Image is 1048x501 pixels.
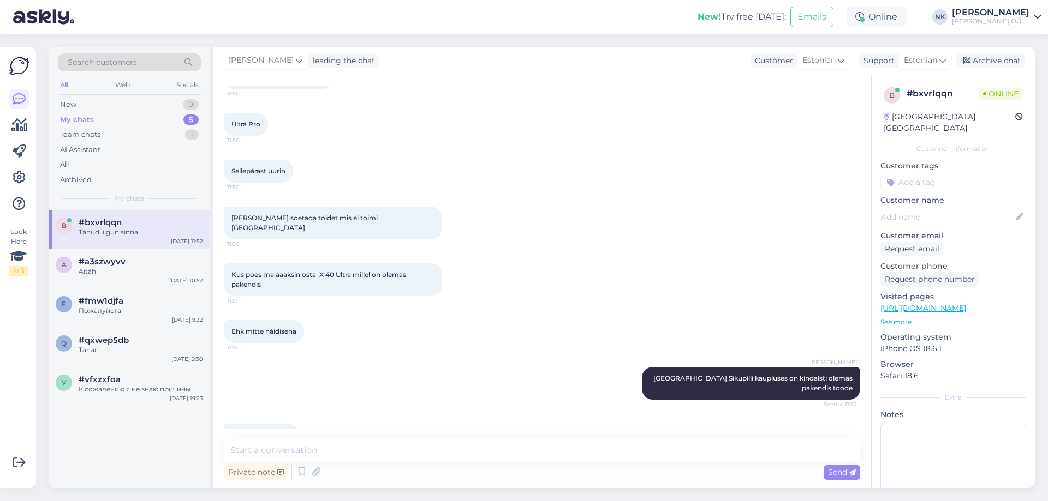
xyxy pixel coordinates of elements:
[62,221,67,230] span: b
[9,266,28,276] div: 2 / 3
[880,409,1026,420] p: Notes
[62,261,67,269] span: a
[880,291,1026,303] p: Visited pages
[61,339,67,347] span: q
[60,129,100,140] div: Team chats
[79,384,203,394] div: К сожалению я не знаю причины
[79,267,203,276] div: Aitäh
[62,300,66,308] span: f
[227,343,268,352] span: 11:51
[880,230,1026,242] p: Customer email
[171,355,203,363] div: [DATE] 9:30
[60,144,100,155] div: AI Assistant
[231,214,379,232] span: [PERSON_NAME] soetada toidet mis ei toimi [GEOGRAPHIC_DATA]
[79,257,126,267] span: #a3szwyvv
[9,56,29,76] img: Askly Logo
[952,8,1041,26] a: [PERSON_NAME][PERSON_NAME] OÜ
[79,296,123,306] span: #fmw1djfa
[9,227,28,276] div: Look Here
[880,242,944,256] div: Request email
[810,358,857,366] span: [PERSON_NAME]
[880,174,1026,190] input: Add a tag
[880,303,966,313] a: [URL][DOMAIN_NAME]
[60,174,92,185] div: Archived
[227,136,268,144] span: 11:50
[171,237,203,245] div: [DATE] 11:52
[60,159,69,170] div: All
[884,111,1015,134] div: [GEOGRAPHIC_DATA], [GEOGRAPHIC_DATA]
[751,55,793,67] div: Customer
[653,374,854,392] span: [GEOGRAPHIC_DATA] Sikupilli kaupluses on kindalsti olemas pakendis toode
[185,129,199,140] div: 1
[68,57,137,68] span: Search customers
[698,11,721,22] b: New!
[880,317,1026,327] p: See more ...
[890,91,895,99] span: b
[952,8,1029,17] div: [PERSON_NAME]
[79,375,121,384] span: #vfxzxfoa
[174,78,201,92] div: Socials
[790,7,833,27] button: Emails
[816,400,857,408] span: Seen ✓ 11:52
[880,370,1026,382] p: Safari 18.6
[802,55,836,67] span: Estonian
[60,114,94,125] div: My chats
[880,331,1026,343] p: Operating system
[880,195,1026,206] p: Customer name
[79,335,129,345] span: #qxwep5db
[172,316,203,324] div: [DATE] 9:32
[847,7,906,27] div: Online
[183,99,199,110] div: 0
[169,276,203,285] div: [DATE] 10:52
[880,160,1026,172] p: Customer tags
[62,378,66,387] span: v
[183,114,199,125] div: 5
[956,53,1025,68] div: Archive chat
[79,218,122,227] span: #bxvrlqqn
[224,465,288,480] div: Private note
[115,194,144,203] span: My chats
[308,55,375,67] div: leading the chat
[79,227,203,237] div: Tànud liigun sinna
[880,343,1026,354] p: iPhone OS 18.6.1
[932,9,948,25] div: NK
[227,297,268,305] span: 11:51
[881,211,1014,223] input: Add name
[231,120,260,128] span: Ultra Pro
[698,10,786,23] div: Try free [DATE]:
[170,394,203,402] div: [DATE] 19:23
[229,55,294,67] span: [PERSON_NAME]
[58,78,70,92] div: All
[979,88,1023,100] span: Online
[907,87,979,100] div: # bxvrlqqn
[79,306,203,316] div: Пожалуйста
[952,17,1029,26] div: [PERSON_NAME] OÜ
[880,144,1026,154] div: Customer information
[60,99,76,110] div: New
[904,55,937,67] span: Estonian
[231,327,296,335] span: Ehk mitte náidisena
[227,240,268,248] span: 11:50
[227,183,268,191] span: 11:50
[880,393,1026,402] div: Extra
[79,345,203,355] div: Tänan
[231,270,408,288] span: Kus poes ma aaaksin osta X 40 Ultra millel on olemas pakendis
[828,467,856,477] span: Send
[880,359,1026,370] p: Browser
[880,261,1026,272] p: Customer phone
[859,55,895,67] div: Support
[880,272,979,287] div: Request phone number
[231,167,285,175] span: Sellepárast uurin
[113,78,132,92] div: Web
[227,89,268,98] span: 11:50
